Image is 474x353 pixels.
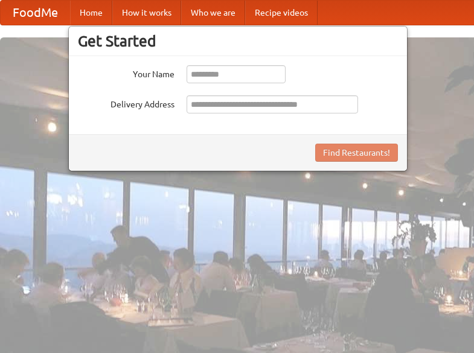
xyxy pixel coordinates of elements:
[78,65,175,80] label: Your Name
[70,1,112,25] a: Home
[1,1,70,25] a: FoodMe
[112,1,181,25] a: How it works
[78,95,175,110] label: Delivery Address
[245,1,318,25] a: Recipe videos
[315,144,398,162] button: Find Restaurants!
[78,32,398,50] h3: Get Started
[181,1,245,25] a: Who we are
